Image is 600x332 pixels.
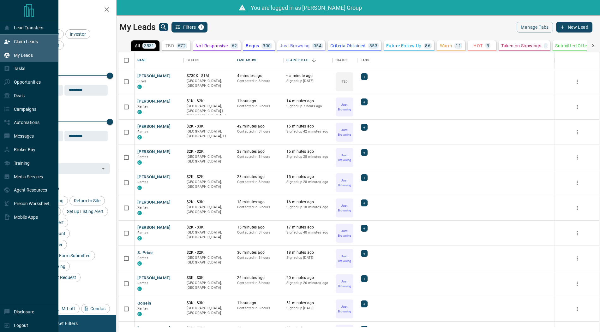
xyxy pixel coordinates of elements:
span: Renter [137,231,148,235]
p: 18 minutes ago [286,250,329,255]
p: Just Browsing [336,178,353,187]
div: Return to Site [69,196,105,205]
span: Renter [137,256,148,260]
button: [PERSON_NAME] [137,326,171,332]
span: Return to Site [72,198,103,203]
p: 15 minutes ago [237,225,280,230]
p: Contacted in 3 hours [237,180,280,185]
p: $1K - $2K [187,98,231,104]
p: 390 [263,44,271,48]
button: Gosein [137,300,151,306]
p: 30 minutes ago [237,250,280,255]
span: Renter [137,180,148,184]
p: Signed up 28 minutes ago [286,180,329,185]
span: + [363,276,365,282]
button: search button [159,23,168,31]
span: Investor [68,32,88,37]
span: + [363,149,365,156]
p: $2K - $3K [187,124,231,129]
p: [GEOGRAPHIC_DATA], [GEOGRAPHIC_DATA] [187,205,231,215]
span: Renter [137,306,148,311]
div: Status [333,51,358,69]
span: Set up Listing Alert [65,209,106,214]
span: + [363,200,365,206]
button: Open [99,164,108,173]
p: Just Browsing [336,153,353,162]
button: [PERSON_NAME] [137,225,171,231]
p: Signed up 18 minutes ago [286,205,329,210]
p: 86 [425,44,430,48]
p: 2531 [144,44,154,48]
div: + [361,300,368,307]
button: Filters1 [171,22,208,33]
div: + [361,174,368,181]
button: New Lead [556,22,592,33]
p: 353 [369,44,377,48]
div: Status [336,51,347,69]
p: Just Browsing [336,228,353,238]
p: [GEOGRAPHIC_DATA], [GEOGRAPHIC_DATA] [187,180,231,189]
p: $730K - $1M [187,73,231,79]
p: 20 minutes ago [286,275,329,281]
p: 26 minutes ago [237,275,280,281]
span: Buyer [137,79,147,83]
div: Details [183,51,234,69]
button: [PERSON_NAME] [137,174,171,180]
button: Reset Filters [48,318,82,329]
div: MrLoft [52,304,80,313]
div: condos.ca [137,110,142,114]
p: 53 minutes ago [286,326,329,331]
button: Manage Tabs [517,22,553,33]
p: Contacted in 3 hours [237,79,280,84]
p: 954 [314,44,321,48]
p: Just Browsing [336,127,353,137]
p: Contacted in 3 hours [237,230,280,235]
p: Contacted in 3 hours [237,306,280,311]
p: Toronto [187,104,231,119]
p: 15 minutes ago [286,124,329,129]
span: + [363,99,365,105]
button: more [573,153,582,162]
div: condos.ca [137,186,142,190]
span: You are logged in as [PERSON_NAME] Group [251,4,362,11]
p: [GEOGRAPHIC_DATA], [GEOGRAPHIC_DATA] [187,281,231,290]
p: Just Browsing [336,102,353,112]
span: Renter [137,155,148,159]
p: Contacted in 3 hours [237,255,280,260]
button: S. Price [137,250,153,256]
p: Just Browsing [336,203,353,213]
button: [PERSON_NAME] [137,73,171,79]
button: more [573,228,582,238]
p: $2K - $2K [187,326,231,331]
p: Signed up 7 hours ago [286,104,329,109]
p: $2K - $3K [187,199,231,205]
p: TBD [342,79,348,84]
p: Signed up 28 minutes ago [286,154,329,159]
div: condos.ca [137,261,142,266]
p: Future Follow Up [386,44,421,48]
button: more [573,304,582,314]
span: 1 [199,25,203,29]
p: Just Browsing [336,254,353,263]
div: condos.ca [137,135,142,139]
p: Signed up [DATE] [286,306,329,311]
span: Renter [137,104,148,109]
span: + [363,225,365,231]
button: [PERSON_NAME] [137,98,171,104]
p: - [545,44,546,48]
button: more [573,279,582,288]
p: [GEOGRAPHIC_DATA], [GEOGRAPHIC_DATA] [187,154,231,164]
span: Renter [137,205,148,210]
div: Name [134,51,183,69]
p: Contacted in 3 hours [237,129,280,134]
p: Contacted in 3 hours [237,104,280,109]
p: 62 [232,44,237,48]
p: $3K - $3K [187,275,231,281]
div: + [361,124,368,131]
p: 15 minutes ago [286,174,329,180]
p: $3K - $3K [187,300,231,306]
p: [GEOGRAPHIC_DATA], [GEOGRAPHIC_DATA] [187,255,231,265]
p: Taken on Showings [501,44,541,48]
div: Details [187,51,199,69]
div: condos.ca [137,236,142,240]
